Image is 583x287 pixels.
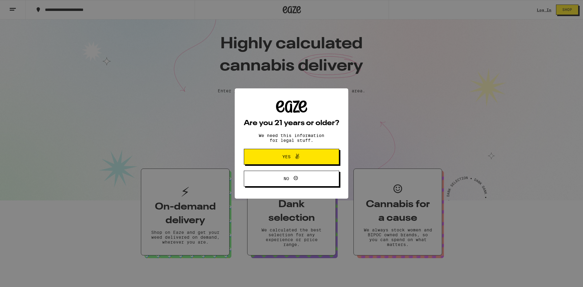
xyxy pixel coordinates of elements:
span: No [284,176,289,181]
p: We need this information for legal stuff. [254,133,329,143]
span: Yes [282,155,291,159]
button: No [244,171,339,186]
span: Hi. Need any help? [4,4,44,9]
button: Yes [244,149,339,165]
h2: Are you 21 years or older? [244,120,339,127]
